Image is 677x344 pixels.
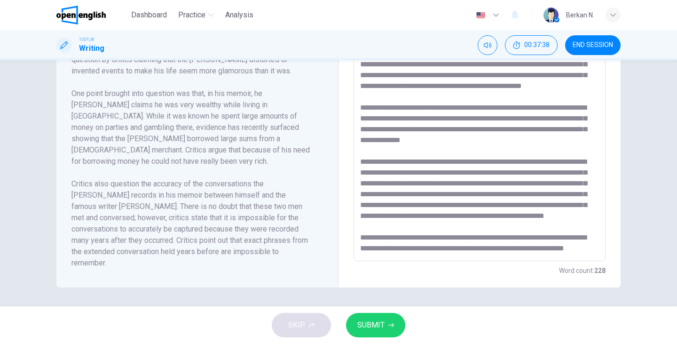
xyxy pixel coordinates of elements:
img: OpenEnglish logo [56,6,106,24]
h6: One point brought into question was that, in his memoir, he [PERSON_NAME] claims he was very weal... [71,88,312,167]
button: Dashboard [127,7,171,24]
span: SUBMIT [357,319,385,332]
div: Hide [505,35,558,55]
button: Analysis [221,7,257,24]
button: Practice [174,7,218,24]
button: 00:37:38 [505,35,558,55]
span: END SESSION [573,41,613,49]
span: Practice [178,9,205,21]
div: Berkan N. [566,9,594,21]
span: Analysis [225,9,253,21]
img: en [475,12,487,19]
img: Profile picture [543,8,559,23]
span: TOEFL® [79,36,94,43]
strong: 228 [594,267,606,274]
h6: Critics also question the accuracy of the conversations the [PERSON_NAME] records in his memoir b... [71,178,312,269]
h6: Word count : [559,265,606,276]
a: OpenEnglish logo [56,6,127,24]
span: 00:37:38 [524,41,550,49]
h1: Writing [79,43,104,54]
span: Dashboard [131,9,167,21]
button: END SESSION [565,35,621,55]
div: Mute [478,35,497,55]
button: SUBMIT [346,313,405,337]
